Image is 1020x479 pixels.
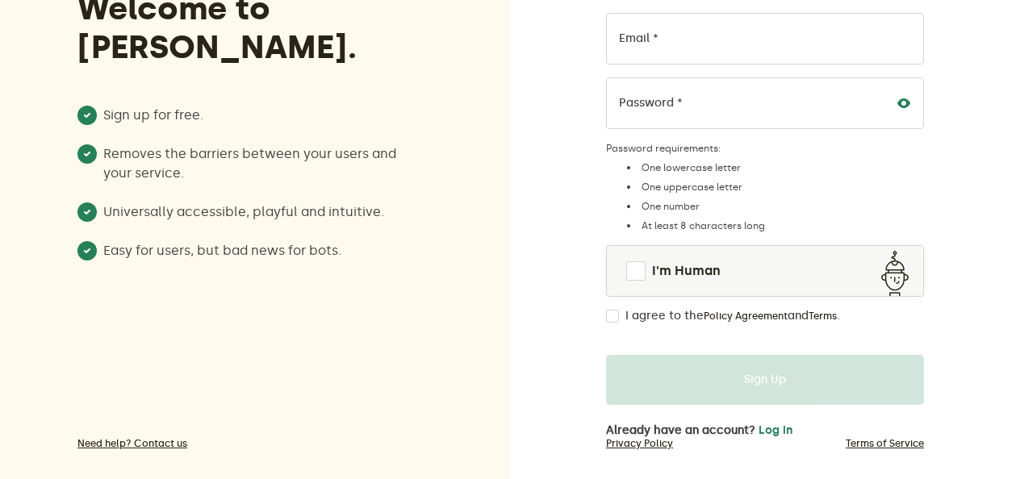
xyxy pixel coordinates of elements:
[622,219,924,232] li: At least 8 characters long
[759,424,792,437] button: Log in
[77,202,424,222] li: Universally accessible, playful and intuitive.
[606,142,924,155] label: Password requirements:
[77,106,424,125] li: Sign up for free.
[619,97,683,110] label: Password *
[77,241,424,260] li: Easy for users, but bad news for bots.
[704,310,788,323] a: Policy Agreement
[809,310,837,323] a: Terms
[619,32,658,45] label: Email *
[622,181,924,194] li: One uppercase letter
[652,261,721,281] span: I'm Human
[606,437,673,450] a: Privacy Policy
[622,200,924,213] li: One number
[77,437,424,450] a: Need help? Contact us
[846,437,924,450] a: Terms of Service
[622,161,924,174] li: One lowercase letter
[606,13,924,65] input: Email *
[625,310,840,323] label: I agree to the and .
[606,355,924,405] button: Sign Up
[77,144,424,183] li: Removes the barriers between your users and your service.
[606,424,755,437] span: Already have an account?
